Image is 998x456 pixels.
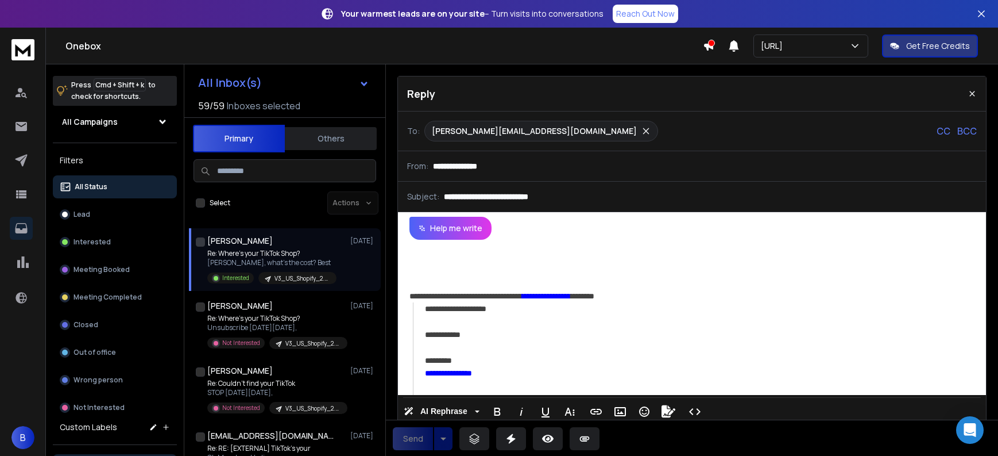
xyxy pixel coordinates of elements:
[53,152,177,168] h3: Filters
[75,182,107,191] p: All Status
[882,35,978,58] button: Get Free Credits
[207,388,345,397] p: STOP [DATE][DATE],
[341,8,604,20] p: – Turn visits into conversations
[207,379,345,388] p: Re: Couldn’t find your TikTok
[559,400,581,423] button: More Text
[94,78,146,91] span: Cmd + Shift + k
[350,366,376,375] p: [DATE]
[285,126,377,151] button: Others
[285,404,341,413] p: V3_US_Shopify_2.5M-100M-CLEANED-D2C
[227,99,300,113] h3: Inboxes selected
[11,426,34,449] button: B
[222,404,260,412] p: Not Interested
[609,400,631,423] button: Insert Image (⌘P)
[407,125,420,137] p: To:
[74,293,142,302] p: Meeting Completed
[74,320,98,329] p: Closed
[207,258,336,267] p: [PERSON_NAME], what's the cost? Best
[74,237,111,247] p: Interested
[407,160,428,172] p: From:
[207,365,273,377] h1: [PERSON_NAME]
[74,403,125,412] p: Not Interested
[657,400,679,423] button: Signature
[350,301,376,311] p: [DATE]
[53,313,177,336] button: Closed
[613,5,678,23] a: Reach Out Now
[407,86,435,102] p: Reply
[53,231,177,254] button: Interested
[432,125,637,137] p: [PERSON_NAME][EMAIL_ADDRESS][DOMAIN_NAME]
[74,348,116,357] p: Out of office
[198,77,262,89] h1: All Inbox(s)
[937,124,950,138] p: CC
[53,175,177,198] button: All Status
[207,323,345,332] p: Unsubscribe [DATE][DATE],
[409,217,492,240] button: Help me write
[74,375,123,385] p: Wrong person
[53,258,177,281] button: Meeting Booked
[535,400,556,423] button: Underline (⌘U)
[207,444,345,453] p: Re: RE: [EXTERNAL] TikTok’s your
[53,369,177,392] button: Wrong person
[418,407,470,416] span: AI Rephrase
[222,339,260,347] p: Not Interested
[633,400,655,423] button: Emoticons
[341,8,485,19] strong: Your warmest leads are on your site
[11,39,34,60] img: logo
[210,198,230,208] label: Select
[53,110,177,133] button: All Campaigns
[616,8,675,20] p: Reach Out Now
[198,99,225,113] span: 59 / 59
[60,421,117,433] h3: Custom Labels
[585,400,607,423] button: Insert Link (⌘K)
[65,39,703,53] h1: Onebox
[74,265,130,274] p: Meeting Booked
[906,40,970,52] p: Get Free Credits
[71,79,156,102] p: Press to check for shortcuts.
[285,339,341,348] p: V3_US_Shopify_2.5M-100M-CLEANED-D2C
[401,400,482,423] button: AI Rephrase
[486,400,508,423] button: Bold (⌘B)
[510,400,532,423] button: Italic (⌘I)
[207,300,273,312] h1: [PERSON_NAME]
[274,274,330,283] p: V3_US_Shopify_2.5M-100M-CLEANED-D2C
[761,40,787,52] p: [URL]
[53,396,177,419] button: Not Interested
[957,124,977,138] p: BCC
[62,116,118,128] h1: All Campaigns
[207,235,273,247] h1: [PERSON_NAME]
[207,314,345,323] p: Re: Where’s your TikTok Shop?
[222,274,249,282] p: Interested
[74,210,90,219] p: Lead
[350,431,376,440] p: [DATE]
[53,203,177,226] button: Lead
[207,430,334,442] h1: [EMAIL_ADDRESS][DOMAIN_NAME]
[193,125,285,152] button: Primary
[684,400,706,423] button: Code View
[189,71,378,94] button: All Inbox(s)
[956,416,984,444] div: Open Intercom Messenger
[53,341,177,364] button: Out of office
[407,191,439,202] p: Subject:
[207,249,336,258] p: Re: Where’s your TikTok Shop?
[350,236,376,246] p: [DATE]
[53,286,177,309] button: Meeting Completed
